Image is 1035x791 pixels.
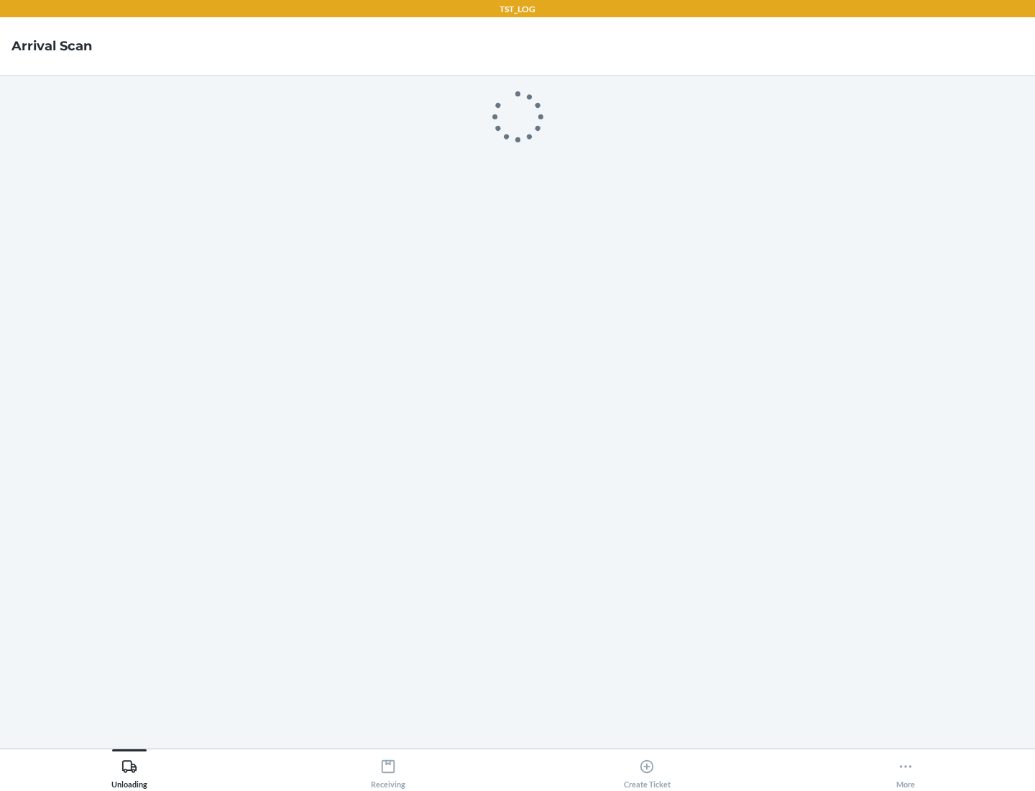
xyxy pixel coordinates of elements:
[259,749,517,789] button: Receiving
[776,749,1035,789] button: More
[111,753,147,789] div: Unloading
[371,753,405,789] div: Receiving
[624,753,671,789] div: Create Ticket
[500,3,535,16] p: TST_LOG
[896,753,915,789] div: More
[517,749,776,789] button: Create Ticket
[11,37,92,55] h4: Arrival Scan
